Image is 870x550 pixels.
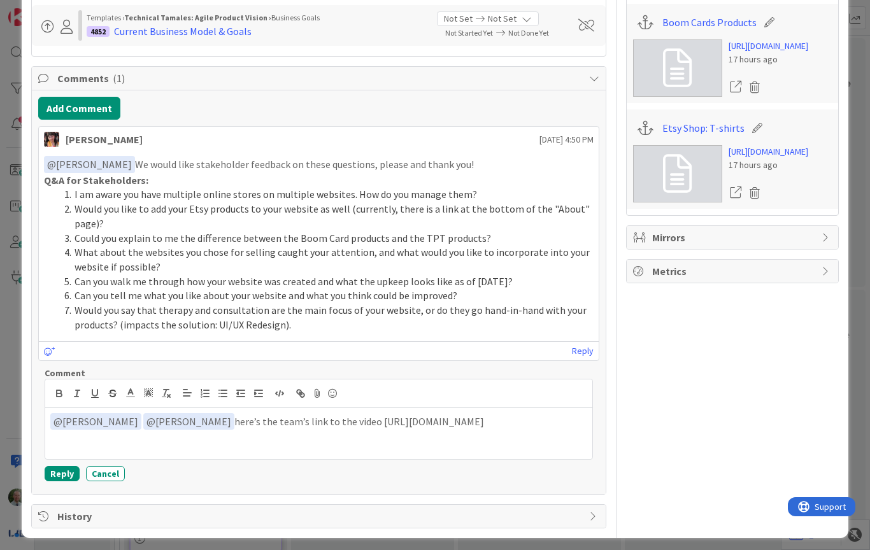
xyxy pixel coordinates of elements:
[508,28,549,38] span: Not Done Yet
[57,509,583,524] span: History
[38,97,120,120] button: Add Comment
[53,415,62,428] span: @
[114,24,252,39] div: Current Business Model & Goals
[444,12,473,25] span: Not Set
[572,343,594,359] a: Reply
[539,133,594,146] span: [DATE] 4:50 PM
[87,13,124,22] span: Templates ›
[59,187,594,202] li: I am aware you have multiple online stores on multiple websites. How do you manage them?
[44,174,148,187] strong: Q&A for Stakeholders:
[86,466,125,481] button: Cancel
[59,303,594,332] li: Would you say that therapy and consultation are the main focus of your website, or do they go han...
[57,71,583,86] span: Comments
[729,53,808,66] div: 17 hours ago
[662,120,745,136] a: Etsy Shop: T-shirts
[87,26,110,37] div: 4852
[146,415,231,428] span: [PERSON_NAME]
[652,230,815,245] span: Mirrors
[59,245,594,274] li: What about the websites you chose for selling caught your attention, and what would you like to i...
[271,13,320,22] span: Business Goals
[66,132,143,147] div: [PERSON_NAME]
[729,145,808,159] a: [URL][DOMAIN_NAME]
[59,202,594,230] li: Would you like to add your Etsy products to your website as well (currently, there is a link at t...
[652,264,815,279] span: Metrics
[47,158,132,171] span: [PERSON_NAME]
[124,13,271,22] b: Technical Tamales: Agile Product Vision ›
[44,156,594,173] p: We would like stakeholder feedback on these questions, please and thank you!
[59,231,594,246] li: Could you explain to me the difference between the Boom Card products and the TPT products?
[59,288,594,303] li: Can you tell me what you like about your website and what you think could be improved?
[50,413,587,430] p: here’s the team’s link to the video [URL][DOMAIN_NAME]
[729,159,808,172] div: 17 hours ago
[53,415,138,428] span: [PERSON_NAME]
[729,185,743,201] a: Open
[445,28,493,38] span: Not Started Yet
[488,12,517,25] span: Not Set
[27,2,58,17] span: Support
[113,72,125,85] span: ( 1 )
[662,15,757,30] a: Boom Cards Products
[729,39,808,53] a: [URL][DOMAIN_NAME]
[44,132,59,147] img: GO
[45,466,80,481] button: Reply
[59,274,594,289] li: Can you walk me through how your website was created and what the upkeep looks like as of [DATE]?
[146,415,155,428] span: @
[729,79,743,95] a: Open
[45,367,85,379] span: Comment
[47,158,56,171] span: @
